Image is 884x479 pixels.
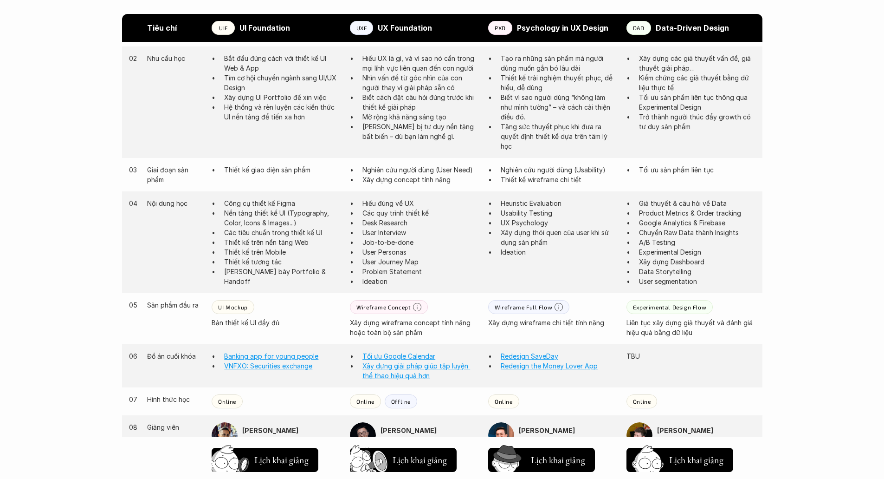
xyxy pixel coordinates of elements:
p: TBU [626,351,755,361]
p: Trở thành người thúc đẩy growth có tư duy sản phẩm [639,112,755,131]
a: Xây dựng giải pháp giúp tập luyện thể thao hiệu quả hơn [362,362,470,380]
a: Lịch khai giảng [212,444,318,472]
p: Xây dựng wireframe chi tiết tính năng [488,318,617,328]
button: Lịch khai giảng [626,448,733,472]
p: DAD [633,25,645,31]
p: Thiết kế giao diện sản phẩm [224,165,341,175]
strong: Data-Driven Design [656,23,729,33]
p: Thiết kế wireframe chi tiết [501,175,617,184]
p: Nội dung học [147,198,202,208]
a: Banking app for young people [224,352,318,360]
p: Nhu cầu học [147,53,202,63]
p: A/B Testing [639,237,755,247]
p: Tối ưu sản phẩm liên tục thông qua Experimental Design [639,92,755,112]
p: Ideation [362,276,479,286]
p: Founder @ UX Foundation [381,435,479,445]
strong: [PERSON_NAME] [657,427,713,434]
strong: Tiêu chí [147,23,177,33]
p: Online [495,398,513,405]
p: Công cụ thiết kế Figma [224,198,341,208]
p: Hiểu UX là gì, và vì sao nó cần trong mọi lĩnh vực liên quan đến con người [362,53,479,73]
p: User segmentation [639,276,755,286]
p: Product Metrics & Order tracking [639,208,755,218]
h5: Lịch khai giảng [392,453,447,466]
p: 05 [129,300,138,310]
p: Former Group CPO @ Apero [657,435,755,445]
p: Xây dựng concept tính năng [362,175,479,184]
p: Nghiên cứu người dùng (Usability) [501,165,617,175]
p: Heuristic Evaluation [501,198,617,208]
p: Thiết kế tương tác [224,257,341,267]
p: Các tiêu chuẩn trong thiết kế UI [224,228,341,237]
strong: UX Foundation [378,23,432,33]
p: Ideation [501,247,617,257]
p: Nhìn vấn đề từ góc nhìn của con người thay vì giải pháp sẵn có [362,73,479,92]
p: Xây dựng UI Portfolio để xin việc [224,92,341,102]
p: [PERSON_NAME] bị tư duy nền tảng bất biến – dù bạn làm nghề gì. [362,122,479,141]
p: Nền tảng thiết kế UI (Typography, Color, Icons & Images...) [224,208,341,228]
p: 08 [129,422,138,432]
p: Biết cách đặt câu hỏi đúng trước khi thiết kế giải pháp [362,92,479,112]
a: Redesign the Money Lover App [501,362,598,370]
p: Chuyển Raw Data thành Insights [639,228,755,237]
p: Sản phẩm đầu ra [147,300,202,310]
p: Các quy trình thiết kế [362,208,479,218]
p: UIF [219,25,228,31]
p: Job-to-be-done [362,237,479,247]
p: UI Mockup [218,304,247,310]
p: Thiết kế trên Mobile [224,247,341,257]
p: Wireframe Concept [356,304,411,310]
p: Hiểu đúng về UX [362,198,479,208]
h5: Lịch khai giảng [530,453,586,466]
a: Lịch khai giảng [626,444,733,472]
p: Online [218,398,236,405]
p: UX Psychology [501,218,617,228]
p: Xây dựng các giả thuyết vấn đề, giả thuyết giải pháp… [639,53,755,73]
a: VNFXO: Securities exchange [224,362,312,370]
p: Mở rộng khả năng sáng tạo [362,112,479,122]
p: Thiết kế trên nền tảng Web [224,237,341,247]
button: Lịch khai giảng [350,448,457,472]
p: Online [356,398,374,405]
strong: [PERSON_NAME] [242,427,298,434]
p: Thiết kế trải nghiệm thuyết phục, dễ hiểu, dễ dùng [501,73,617,92]
p: 03 [129,165,138,175]
p: PXD [495,25,506,31]
p: Kiểm chứng các giả thuyết bằng dữ liệu thực tế [639,73,755,92]
p: Bản thiết kế UI đầy đủ [212,318,341,328]
p: Wireframe Full Flow [495,304,552,310]
p: Xây dựng Dashboard [639,257,755,267]
a: Tối ưu Google Calendar [362,352,435,360]
p: Liên tục xây dựng giả thuyết và đánh giá hiệu quả bằng dữ liệu [626,318,755,337]
p: Hệ thống và rèn luyện các kiến thức UI nền tảng để tiến xa hơn [224,102,341,122]
h5: Lịch khai giảng [668,453,724,466]
button: Lịch khai giảng [488,448,595,472]
p: Desk Research [362,218,479,228]
p: Nghiên cứu người dùng (User Need) [362,165,479,175]
p: Xây dựng thói quen của user khi sử dụng sản phẩm [501,228,617,247]
p: Design Lead @ Momo [242,435,341,445]
h5: Lịch khai giảng [253,453,309,466]
p: User Personas [362,247,479,257]
p: Online [633,398,651,405]
strong: Psychology in UX Design [517,23,608,33]
p: Offline [391,398,411,405]
p: 04 [129,198,138,208]
p: User Interview [362,228,479,237]
p: Giai đoạn sản phẩm [147,165,202,184]
a: Redesign SaveDay [501,352,558,360]
p: 02 [129,53,138,63]
p: Experimental Design Flow [633,304,706,310]
p: 06 [129,351,138,361]
strong: UI Foundation [239,23,290,33]
p: Problem Statement [362,267,479,276]
p: User Journey Map [362,257,479,267]
p: Tạo ra những sản phẩm mà người dùng muốn gắn bó lâu dài [501,53,617,73]
button: Lịch khai giảng [212,448,318,472]
a: Lịch khai giảng [488,444,595,472]
strong: [PERSON_NAME] [519,427,575,434]
a: Lịch khai giảng [350,444,457,472]
p: Tăng sức thuyết phục khi đưa ra quyết định thiết kế dựa trên tâm lý học [501,122,617,151]
p: [PERSON_NAME] bày Portfolio & Handoff [224,267,341,286]
p: Bắt đầu đúng cách với thiết kế UI Web & App [224,53,341,73]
